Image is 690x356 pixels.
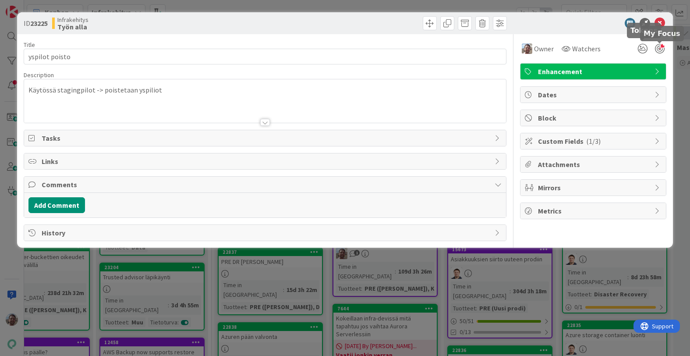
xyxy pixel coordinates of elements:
[24,18,48,28] span: ID
[24,41,35,49] label: Title
[30,19,48,28] b: 23225
[538,89,650,100] span: Dates
[572,43,601,54] span: Watchers
[42,179,490,190] span: Comments
[538,182,650,193] span: Mirrors
[28,197,85,213] button: Add Comment
[18,1,40,12] span: Support
[538,159,650,170] span: Attachments
[534,43,554,54] span: Owner
[28,85,501,95] p: Käytössä stagingpilot -> poistetaan yspiliot
[42,133,490,143] span: Tasks
[586,137,601,146] span: ( 1/3 )
[522,43,532,54] img: ET
[644,29,680,38] h5: My Focus
[24,71,54,79] span: Description
[57,16,88,23] span: Infrakehitys
[538,206,650,216] span: Metrics
[630,26,658,35] h5: Tokens
[57,23,88,30] b: Työn alla
[538,113,650,123] span: Block
[538,66,650,77] span: Enhancement
[24,49,506,64] input: type card name here...
[538,136,650,146] span: Custom Fields
[42,228,490,238] span: History
[42,156,490,167] span: Links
